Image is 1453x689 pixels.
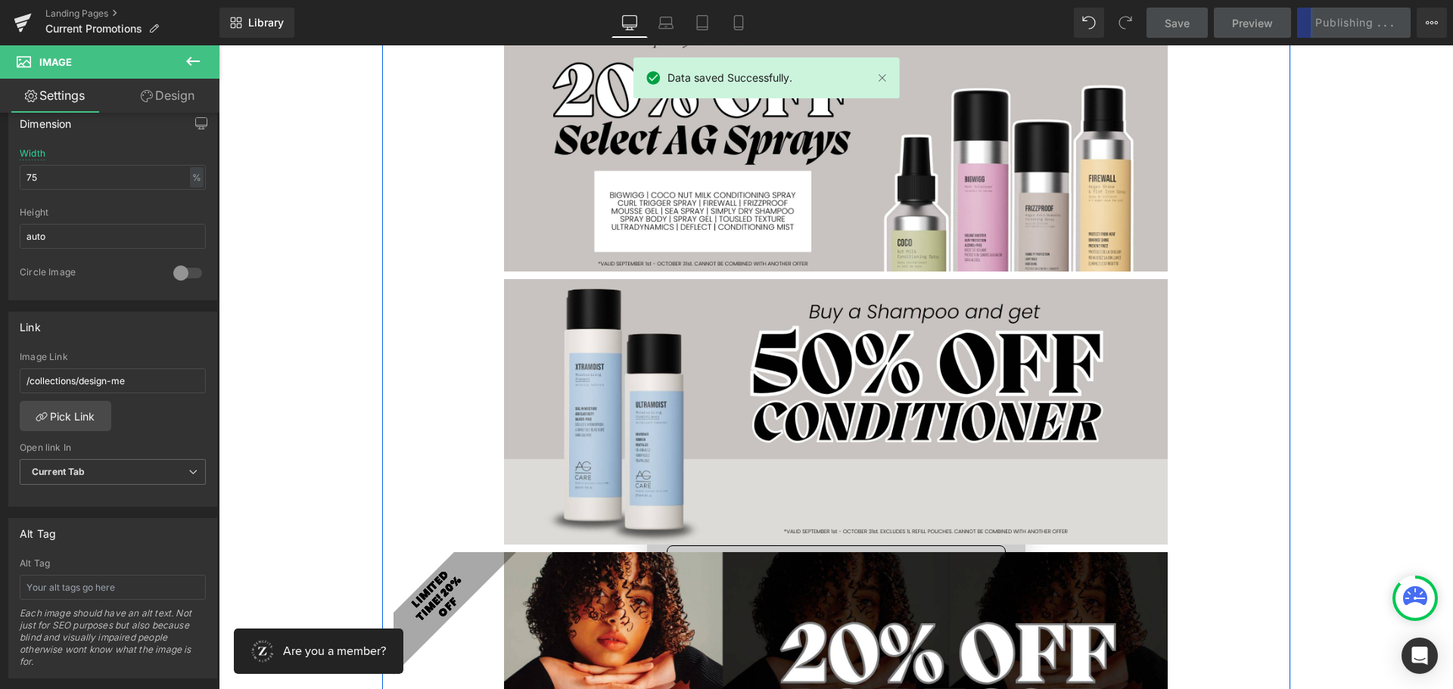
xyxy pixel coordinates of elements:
iframe: Button to open loyalty program pop-up [15,583,185,628]
span: Preview [1232,15,1273,31]
a: Landing Pages [45,8,219,20]
div: Circle Image [20,266,158,282]
div: Each image should have an alt text. Not just for SEO purposes but also because blind and visually... [20,607,206,678]
a: Laptop [648,8,684,38]
input: auto [20,224,206,249]
a: Preview [1214,8,1291,38]
div: Open Intercom Messenger [1402,638,1438,674]
span: Image [39,56,72,68]
a: Pick Link [20,401,111,431]
a: Mobile [720,8,757,38]
div: Link [20,312,41,334]
input: Your alt tags go here [20,575,206,600]
input: https://your-shop.myshopify.com [20,368,206,393]
span: Save [1165,15,1190,31]
a: Desktop [611,8,648,38]
span: Data saved Successfully. [667,70,792,86]
a: Design [113,79,222,113]
div: LIMITED TIME! 20% OFF [175,507,266,597]
button: More [1417,8,1447,38]
input: auto [20,165,206,190]
div: Width [20,148,45,159]
div: Height [20,207,206,218]
span: Library [248,16,284,29]
a: New Library [219,8,294,38]
a: Tablet [684,8,720,38]
button: Undo [1074,8,1104,38]
div: Image Link [20,352,206,362]
div: % [190,167,204,188]
b: Current Tab [32,466,86,477]
div: Alt Tag [20,558,206,569]
button: Redo [1110,8,1140,38]
div: Dimension [20,109,72,130]
span: Current Promotions [45,23,142,35]
div: Open link In [20,442,206,453]
div: Alt Tag [20,519,56,540]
